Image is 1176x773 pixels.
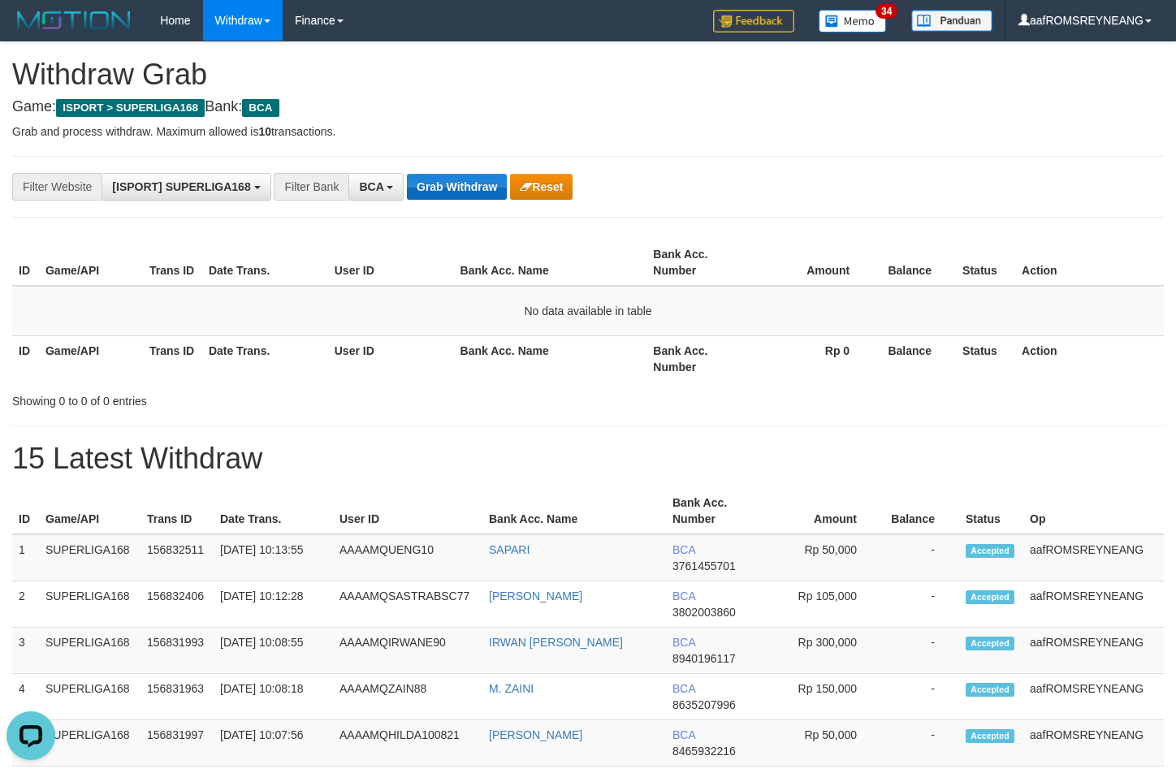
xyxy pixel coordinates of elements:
[12,488,39,534] th: ID
[764,534,881,581] td: Rp 50,000
[141,674,214,720] td: 156831963
[141,534,214,581] td: 156832511
[672,745,736,758] span: Copy 8465932216 to clipboard
[966,683,1014,697] span: Accepted
[1023,628,1164,674] td: aafROMSREYNEANG
[1023,488,1164,534] th: Op
[333,534,482,581] td: AAAAMQUENG10
[911,10,992,32] img: panduan.png
[966,544,1014,558] span: Accepted
[881,581,959,628] td: -
[214,674,333,720] td: [DATE] 10:08:18
[966,637,1014,650] span: Accepted
[672,543,695,556] span: BCA
[672,606,736,619] span: Copy 3802003860 to clipboard
[764,674,881,720] td: Rp 150,000
[333,581,482,628] td: AAAAMQSASTRABSC77
[12,58,1164,91] h1: Withdraw Grab
[12,534,39,581] td: 1
[214,581,333,628] td: [DATE] 10:12:28
[819,10,887,32] img: Button%20Memo.svg
[489,682,534,695] a: M. ZAINI
[881,488,959,534] th: Balance
[202,240,328,286] th: Date Trans.
[141,628,214,674] td: 156831993
[39,674,141,720] td: SUPERLIGA168
[672,698,736,711] span: Copy 8635207996 to clipboard
[881,674,959,720] td: -
[764,628,881,674] td: Rp 300,000
[750,240,874,286] th: Amount
[510,174,573,200] button: Reset
[956,240,1015,286] th: Status
[1023,720,1164,767] td: aafROMSREYNEANG
[672,682,695,695] span: BCA
[750,335,874,382] th: Rp 0
[1023,674,1164,720] td: aafROMSREYNEANG
[672,559,736,572] span: Copy 3761455701 to clipboard
[141,581,214,628] td: 156832406
[39,335,143,382] th: Game/API
[482,488,666,534] th: Bank Acc. Name
[214,720,333,767] td: [DATE] 10:07:56
[672,636,695,649] span: BCA
[39,534,141,581] td: SUPERLIGA168
[333,720,482,767] td: AAAAMQHILDA100821
[12,581,39,628] td: 2
[39,581,141,628] td: SUPERLIGA168
[966,729,1014,743] span: Accepted
[333,488,482,534] th: User ID
[959,488,1023,534] th: Status
[489,543,530,556] a: SAPARI
[12,286,1164,336] td: No data available in table
[646,240,750,286] th: Bank Acc. Number
[672,589,695,602] span: BCA
[713,10,794,32] img: Feedback.jpg
[39,720,141,767] td: SUPERLIGA168
[102,173,270,201] button: [ISPORT] SUPERLIGA168
[454,335,647,382] th: Bank Acc. Name
[881,720,959,767] td: -
[328,240,454,286] th: User ID
[881,628,959,674] td: -
[672,652,736,665] span: Copy 8940196117 to clipboard
[1015,240,1164,286] th: Action
[359,180,383,193] span: BCA
[143,335,202,382] th: Trans ID
[454,240,647,286] th: Bank Acc. Name
[764,720,881,767] td: Rp 50,000
[881,534,959,581] td: -
[489,636,623,649] a: IRWAN [PERSON_NAME]
[764,581,881,628] td: Rp 105,000
[39,240,143,286] th: Game/API
[333,674,482,720] td: AAAAMQZAIN88
[12,674,39,720] td: 4
[141,488,214,534] th: Trans ID
[874,240,956,286] th: Balance
[112,180,250,193] span: [ISPORT] SUPERLIGA168
[672,728,695,741] span: BCA
[12,443,1164,475] h1: 15 Latest Withdraw
[242,99,279,117] span: BCA
[874,335,956,382] th: Balance
[141,720,214,767] td: 156831997
[966,590,1014,604] span: Accepted
[12,386,478,409] div: Showing 0 to 0 of 0 entries
[39,488,141,534] th: Game/API
[12,335,39,382] th: ID
[666,488,764,534] th: Bank Acc. Number
[143,240,202,286] th: Trans ID
[328,335,454,382] th: User ID
[1015,335,1164,382] th: Action
[407,174,507,200] button: Grab Withdraw
[202,335,328,382] th: Date Trans.
[1023,534,1164,581] td: aafROMSREYNEANG
[12,173,102,201] div: Filter Website
[12,99,1164,115] h4: Game: Bank:
[6,6,55,55] button: Open LiveChat chat widget
[876,4,897,19] span: 34
[489,728,582,741] a: [PERSON_NAME]
[12,240,39,286] th: ID
[1023,581,1164,628] td: aafROMSREYNEANG
[56,99,205,117] span: ISPORT > SUPERLIGA168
